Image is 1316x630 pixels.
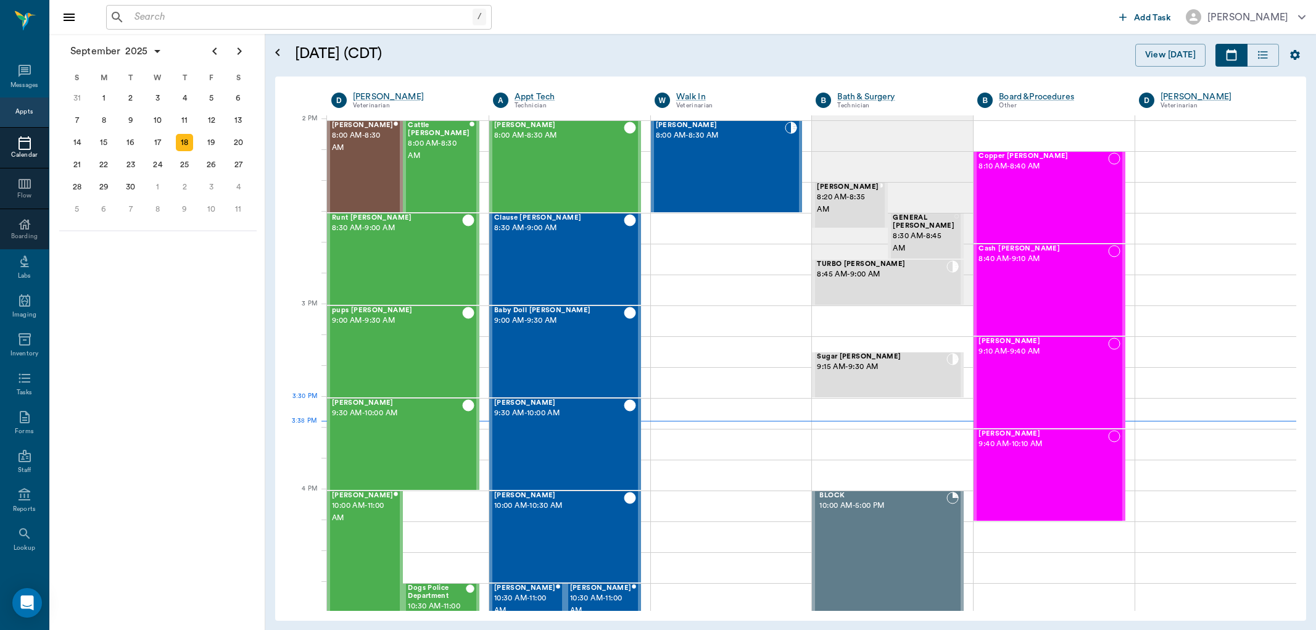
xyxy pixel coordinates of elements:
div: S [64,68,91,87]
div: Sunday, September 28, 2025 [68,178,86,196]
button: Close drawer [57,5,81,30]
div: Today, Thursday, September 18, 2025 [176,134,193,151]
span: [PERSON_NAME] [494,492,624,500]
span: [PERSON_NAME] [332,122,394,130]
span: 10:30 AM - 11:00 AM [494,592,556,617]
div: T [117,68,144,87]
div: Thursday, September 11, 2025 [176,112,193,129]
div: Wednesday, September 3, 2025 [149,89,167,107]
div: Friday, September 5, 2025 [203,89,220,107]
div: Sunday, September 21, 2025 [68,156,86,173]
div: NOT_CONFIRMED, 8:30 AM - 8:45 AM [888,213,964,259]
div: Labs [18,271,31,281]
div: Reports [13,505,36,514]
span: Baby Doll [PERSON_NAME] [494,307,624,315]
div: Tuesday, September 23, 2025 [122,156,139,173]
div: Monday, September 29, 2025 [95,178,112,196]
span: Runt [PERSON_NAME] [332,214,462,222]
span: 10:00 AM - 5:00 PM [819,500,946,512]
div: Saturday, September 20, 2025 [230,134,247,151]
span: 9:10 AM - 9:40 AM [979,346,1108,358]
div: CHECKED_IN, 8:00 AM - 8:30 AM [651,120,803,213]
button: Open calendar [270,29,285,77]
button: View [DATE] [1135,44,1206,67]
div: Wednesday, September 10, 2025 [149,112,167,129]
div: W [655,93,670,108]
span: 8:20 AM - 8:35 AM [817,191,879,216]
span: [PERSON_NAME] [979,338,1108,346]
div: Monday, September 8, 2025 [95,112,112,129]
div: Thursday, September 25, 2025 [176,156,193,173]
div: 4 PM [285,483,317,513]
span: 9:00 AM - 9:30 AM [332,315,462,327]
div: Tuesday, October 7, 2025 [122,201,139,218]
div: Saturday, September 27, 2025 [230,156,247,173]
div: Tuesday, September 30, 2025 [122,178,139,196]
span: [PERSON_NAME] [332,492,394,500]
span: September [68,43,123,60]
div: A [493,93,508,108]
span: 10:00 AM - 11:00 AM [332,500,394,524]
div: Tuesday, September 16, 2025 [122,134,139,151]
div: Open Intercom Messenger [12,588,42,618]
div: Staff [18,466,31,475]
div: CHECKED_OUT, 8:00 AM - 8:30 AM [403,120,479,213]
div: Veterinarian [353,101,474,111]
div: Wednesday, October 1, 2025 [149,178,167,196]
span: 10:30 AM - 11:00 AM [408,600,466,625]
div: CHECKED_OUT, 8:30 AM - 9:00 AM [489,213,641,305]
span: 8:00 AM - 8:30 AM [332,130,394,154]
span: 8:00 AM - 8:30 AM [408,138,470,162]
div: Wednesday, September 24, 2025 [149,156,167,173]
span: [PERSON_NAME] [494,399,624,407]
button: September2025 [64,39,168,64]
span: 2025 [123,43,150,60]
div: Other [999,101,1120,111]
span: Cash [PERSON_NAME] [979,245,1108,253]
div: M [91,68,118,87]
div: B [977,93,993,108]
div: Saturday, September 13, 2025 [230,112,247,129]
div: Saturday, October 4, 2025 [230,178,247,196]
div: NOT_CONFIRMED, 9:10 AM - 9:40 AM [974,336,1125,429]
div: CHECKED_IN, 8:45 AM - 9:00 AM [812,259,964,305]
span: Copper [PERSON_NAME] [979,152,1108,160]
a: Bath & Surgery [837,91,959,103]
div: CHECKED_OUT, 10:00 AM - 10:30 AM [489,491,641,583]
div: Friday, October 3, 2025 [203,178,220,196]
div: CHECKED_OUT, 8:30 AM - 9:00 AM [327,213,479,305]
div: Friday, September 19, 2025 [203,134,220,151]
div: T [171,68,198,87]
div: Sunday, October 5, 2025 [68,201,86,218]
span: 9:15 AM - 9:30 AM [817,361,946,373]
span: 8:30 AM - 9:00 AM [494,222,624,234]
div: NOT_CONFIRMED, 8:40 AM - 9:10 AM [974,244,1125,336]
div: W [144,68,172,87]
span: [PERSON_NAME] [570,584,632,592]
div: CHECKED_OUT, 8:00 AM - 8:30 AM [489,120,641,213]
div: Friday, October 10, 2025 [203,201,220,218]
span: pups [PERSON_NAME] [332,307,462,315]
a: [PERSON_NAME] [353,91,474,103]
div: Sunday, September 7, 2025 [68,112,86,129]
div: [PERSON_NAME] [1161,91,1282,103]
button: Next page [227,39,252,64]
div: F [198,68,225,87]
div: Wednesday, September 17, 2025 [149,134,167,151]
button: Add Task [1114,6,1176,28]
div: Monday, September 1, 2025 [95,89,112,107]
div: CHECKED_IN, 9:15 AM - 9:30 AM [812,352,964,398]
input: Search [130,9,473,26]
div: D [331,93,347,108]
div: Tasks [17,388,32,397]
span: 8:30 AM - 9:00 AM [332,222,462,234]
span: 9:40 AM - 10:10 AM [979,438,1108,450]
a: Board &Procedures [999,91,1120,103]
div: 3 PM [285,297,317,328]
span: 10:30 AM - 11:00 AM [570,592,632,617]
div: Thursday, October 9, 2025 [176,201,193,218]
div: Friday, September 12, 2025 [203,112,220,129]
span: 8:10 AM - 8:40 AM [979,160,1108,173]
